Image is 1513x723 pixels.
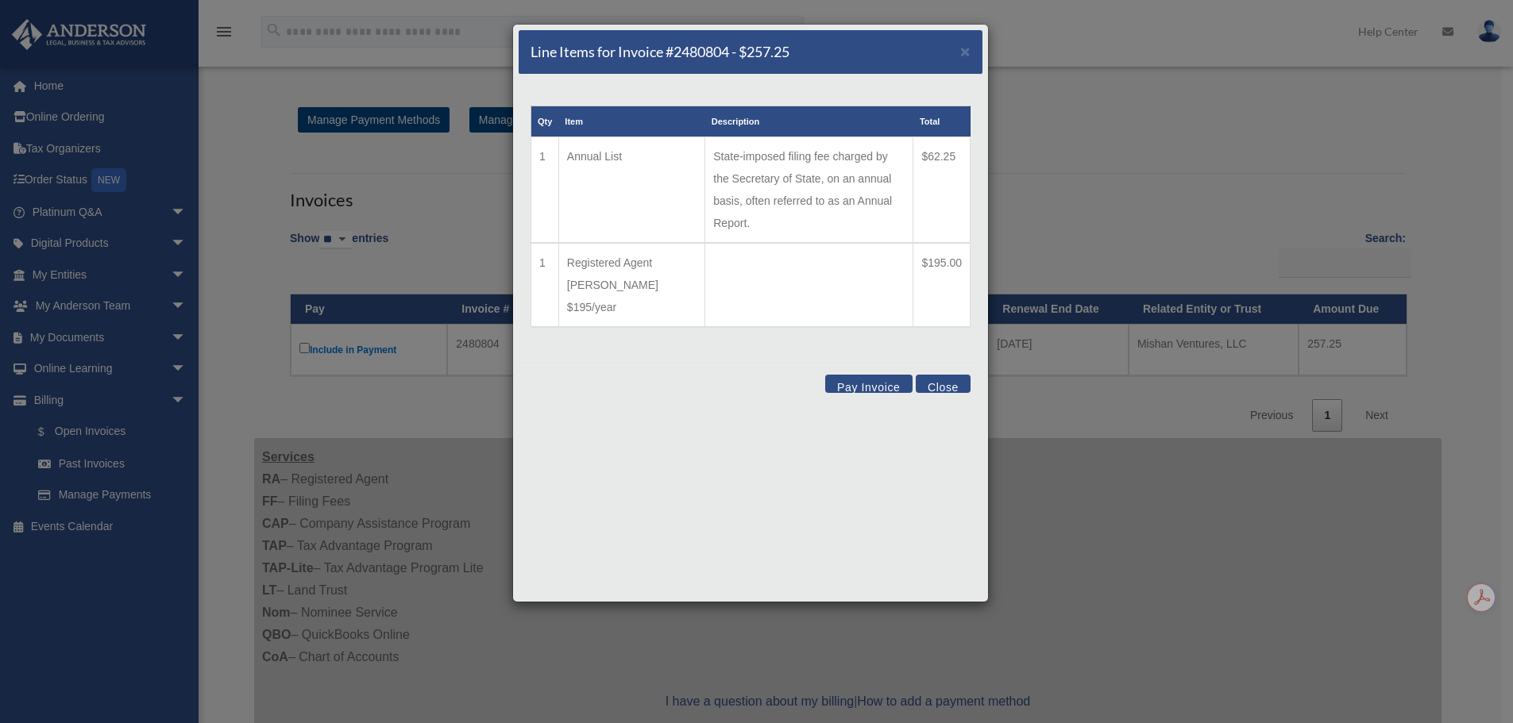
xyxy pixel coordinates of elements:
[960,43,971,60] button: Close
[531,106,559,137] th: Qty
[531,137,559,244] td: 1
[558,243,704,327] td: Registered Agent [PERSON_NAME] $195/year
[558,137,704,244] td: Annual List
[960,42,971,60] span: ×
[531,243,559,327] td: 1
[558,106,704,137] th: Item
[913,137,971,244] td: $62.25
[916,375,971,393] button: Close
[913,243,971,327] td: $195.00
[913,106,971,137] th: Total
[705,106,913,137] th: Description
[531,42,789,62] h5: Line Items for Invoice #2480804 - $257.25
[825,375,913,393] button: Pay Invoice
[705,137,913,244] td: State-imposed filing fee charged by the Secretary of State, on an annual basis, often referred to...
